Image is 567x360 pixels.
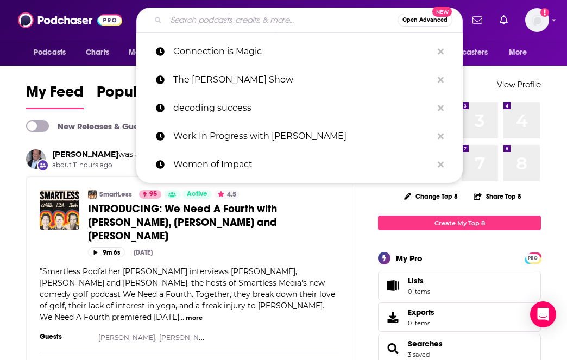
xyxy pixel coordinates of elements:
[408,351,430,358] a: 3 saved
[86,45,109,60] span: Charts
[473,186,522,207] button: Share Top 8
[88,190,97,199] img: SmartLess
[99,190,132,199] a: SmartLess
[40,190,79,230] img: INTRODUCING: We Need A Fourth with Brian Baumgartner, Cooper Manning and Kenny Mayne
[173,122,432,150] p: Work In Progress with Sophia Bush
[497,79,541,90] a: View Profile
[408,307,434,317] span: Exports
[26,83,84,108] span: My Feed
[52,161,269,170] span: about 11 hours ago
[97,83,189,109] a: Popular Feed
[187,189,207,200] span: Active
[468,11,487,29] a: Show notifications dropdown
[378,216,541,230] a: Create My Top 8
[97,83,189,108] span: Popular Feed
[129,45,167,60] span: Monitoring
[382,278,404,293] span: Lists
[182,190,212,199] a: Active
[173,94,432,122] p: decoding success
[26,83,84,109] a: My Feed
[396,253,423,263] div: My Pro
[159,333,218,342] a: [PERSON_NAME],
[530,301,556,327] div: Open Intercom Messenger
[525,8,549,32] span: Logged in as alignPR
[18,10,122,30] img: Podchaser - Follow, Share and Rate Podcasts
[397,190,464,203] button: Change Top 8
[495,11,512,29] a: Show notifications dropdown
[540,8,549,17] svg: Add a profile image
[37,159,49,171] div: New Appearance
[136,37,463,66] a: Connection is Magic
[398,14,452,27] button: Open AdvancedNew
[34,45,66,60] span: Podcasts
[173,37,432,66] p: Connection is Magic
[139,190,161,199] a: 95
[525,8,549,32] img: User Profile
[402,17,448,23] span: Open Advanced
[378,302,541,332] a: Exports
[88,247,125,257] button: 9m 6s
[501,42,541,63] button: open menu
[509,45,527,60] span: More
[40,332,89,341] h3: Guests
[408,319,434,327] span: 0 items
[526,254,539,262] a: PRO
[134,249,153,256] div: [DATE]
[408,288,430,295] span: 0 items
[26,120,169,132] a: New Releases & Guests Only
[40,267,335,322] span: "
[382,341,404,356] a: Searches
[378,271,541,300] a: Lists
[173,150,432,179] p: Women of Impact
[136,66,463,94] a: The [PERSON_NAME] Show
[26,42,80,63] button: open menu
[215,190,240,199] button: 4.5
[26,149,46,169] img: Brian Baumgartner
[121,42,181,63] button: open menu
[186,313,203,323] button: more
[52,149,118,159] a: Brian Baumgartner
[40,267,335,322] span: Smartless Podfather [PERSON_NAME] interviews [PERSON_NAME], [PERSON_NAME] and [PERSON_NAME], the ...
[173,66,432,94] p: The Calum Johnson Show
[136,150,463,179] a: Women of Impact
[136,122,463,150] a: Work In Progress with [PERSON_NAME]
[408,276,430,286] span: Lists
[52,149,269,160] h3: was a guest on an episode of
[382,310,404,325] span: Exports
[179,312,184,322] span: ...
[525,8,549,32] button: Show profile menu
[149,189,157,200] span: 95
[136,8,463,33] div: Search podcasts, credits, & more...
[166,11,398,29] input: Search podcasts, credits, & more...
[136,94,463,122] a: decoding success
[88,202,277,243] span: INTRODUCING: We Need A Fourth with [PERSON_NAME], [PERSON_NAME] and [PERSON_NAME]
[429,42,503,63] button: open menu
[88,202,339,243] a: INTRODUCING: We Need A Fourth with [PERSON_NAME], [PERSON_NAME] and [PERSON_NAME]
[408,339,443,349] a: Searches
[79,42,116,63] a: Charts
[98,333,157,342] a: [PERSON_NAME],
[408,276,424,286] span: Lists
[432,7,452,17] span: New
